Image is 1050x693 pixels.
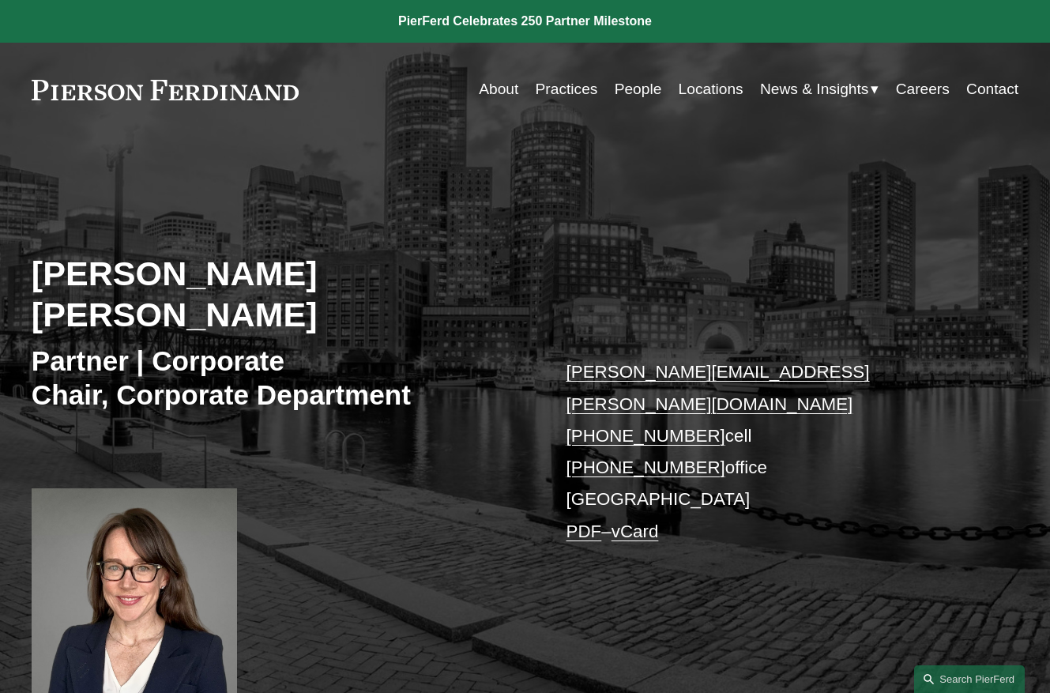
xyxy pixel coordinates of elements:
[566,356,978,548] p: cell office [GEOGRAPHIC_DATA] –
[612,522,659,541] a: vCard
[566,458,725,477] a: [PHONE_NUMBER]
[966,74,1018,104] a: Contact
[760,74,879,104] a: folder dropdown
[566,522,602,541] a: PDF
[760,76,868,104] span: News & Insights
[914,665,1025,693] a: Search this site
[566,362,870,413] a: [PERSON_NAME][EMAIL_ADDRESS][PERSON_NAME][DOMAIN_NAME]
[896,74,950,104] a: Careers
[32,344,525,412] h3: Partner | Corporate Chair, Corporate Department
[536,74,598,104] a: Practices
[566,426,725,446] a: [PHONE_NUMBER]
[32,253,525,335] h2: [PERSON_NAME] [PERSON_NAME]
[615,74,662,104] a: People
[679,74,743,104] a: Locations
[479,74,518,104] a: About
